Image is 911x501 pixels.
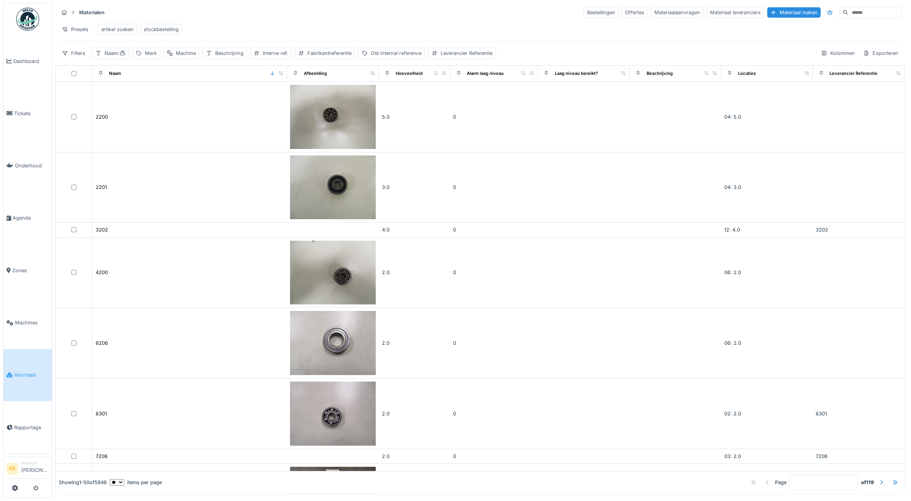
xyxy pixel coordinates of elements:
div: Beschrijving [647,70,673,77]
img: 6301 [290,382,375,446]
div: Hoeveelheid [396,70,423,77]
div: 0 [453,184,535,191]
div: Exporteren [860,48,902,59]
div: 2.0 [382,410,447,417]
div: Page [775,479,787,486]
div: 2201 [96,184,107,191]
div: Leverancier Referentie [441,50,493,57]
div: Filters [58,48,89,59]
div: 2.0 [382,453,447,460]
a: GE Manager[PERSON_NAME] [7,460,49,479]
div: artikel zoeken [101,26,134,33]
div: Alarm laag niveau [467,70,504,77]
span: 04: 3.0 [724,184,741,190]
div: 3.0 [382,184,447,191]
div: 0 [453,226,535,233]
span: Rapportage [14,424,49,431]
div: 0 [453,410,535,417]
div: Naam [105,50,126,57]
div: Fabrikantreferentie [307,50,352,57]
a: Rapportage [3,401,52,453]
div: Naam [109,70,121,77]
div: Kolommen [818,48,858,59]
strong: Materialen [76,9,108,16]
div: Showing 1 - 50 of 5946 [59,479,107,486]
div: stockbestelling [144,26,179,33]
span: 02: 2.0 [724,411,741,417]
div: 0 [453,339,535,347]
span: Zones [12,267,49,274]
span: 3202 [816,227,828,233]
a: Zones [3,244,52,296]
div: Beschrijving [215,50,244,57]
div: Materiaal leveranciers [707,7,764,18]
div: items per page [110,479,162,486]
img: 2200 [290,85,375,149]
div: 6301 [96,410,107,417]
img: 2201 [290,155,375,220]
div: 7206 [96,453,108,460]
a: Dashboard [3,35,52,87]
div: 5.0 [382,113,447,121]
span: Onderhoud [15,162,49,169]
div: 6206 [96,339,108,347]
a: Tickets [3,87,52,139]
span: 06: 2.0 [724,340,741,346]
div: 0 [453,113,535,121]
div: Materiaalaanvragen [651,7,704,18]
strong: of 119 [861,479,874,486]
span: 7206 [816,453,828,459]
div: Manager [21,460,49,466]
span: 06: 2.0 [724,270,741,275]
div: Interne ref. [263,50,288,57]
a: Onderhoud [3,140,52,192]
span: Tickets [14,110,49,117]
span: Machines [15,319,49,326]
div: Bestellingen [584,7,619,18]
span: Agenda [13,214,49,222]
div: 0 [453,269,535,276]
div: Presets [58,24,92,35]
div: Leverancier Referentie [830,70,878,77]
div: 2200 [96,113,108,121]
img: 4200 [290,241,375,305]
img: Badge_color-CXgf-gQk.svg [16,8,39,31]
a: Agenda [3,192,52,244]
div: 2.0 [382,269,447,276]
li: GE [7,463,18,475]
span: 03: 2.0 [724,453,741,459]
div: Machine [176,50,196,57]
div: 4200 [96,269,108,276]
div: Afbeelding [304,70,327,77]
div: Merk [145,50,157,57]
div: Old internal reference [371,50,421,57]
div: 0 [453,453,535,460]
div: 4.0 [382,226,447,233]
div: Offertes [622,7,648,18]
span: 6301 [816,411,827,417]
div: Locaties [738,70,756,77]
li: [PERSON_NAME] [21,460,49,477]
span: : [118,50,126,56]
div: 3202 [96,226,108,233]
a: Voorraad [3,349,52,401]
span: Voorraad [14,371,49,379]
span: 12: 4.0 [724,227,740,233]
span: 04: 5.0 [724,114,741,120]
a: Machines [3,296,52,349]
img: 6206 [290,311,375,375]
span: Dashboard [13,58,49,65]
div: Materiaal maken [767,7,821,18]
div: Laag niveau bereikt? [555,70,598,77]
div: 2.0 [382,339,447,347]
